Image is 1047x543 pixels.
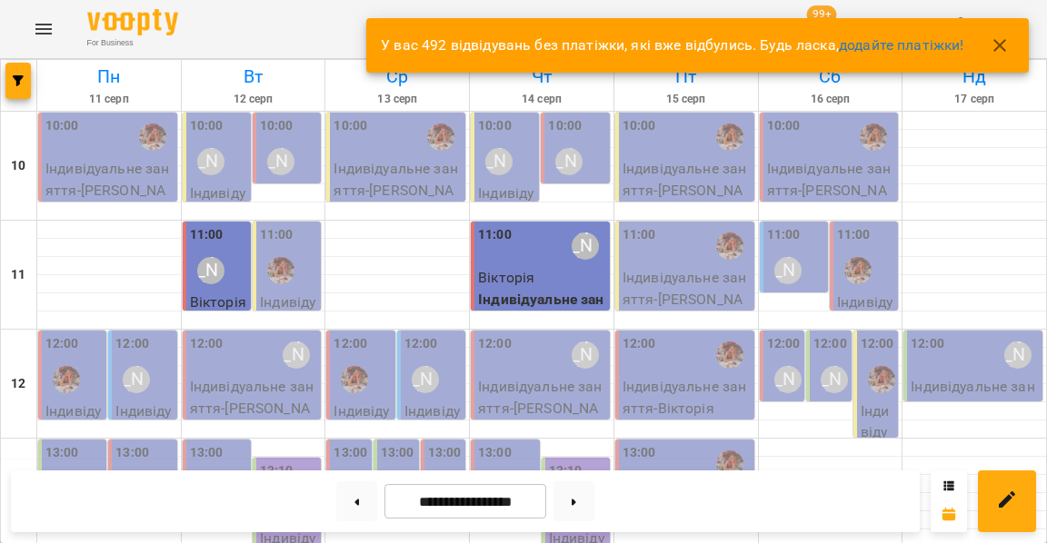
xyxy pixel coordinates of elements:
label: 11:00 [767,225,801,245]
p: Індивідуальне заняття - [PERSON_NAME] [334,158,462,222]
div: Вероніка [283,341,310,369]
h6: Ср [328,63,466,91]
img: Voopty Logo [87,9,178,35]
label: 11:00 [623,225,656,245]
p: Індивідуальне заняття - [PERSON_NAME] [478,183,535,311]
h6: 11 серп [40,91,178,108]
label: 11:00 [190,225,224,245]
label: 11:00 [260,225,294,245]
img: Анна Клочаник [139,123,166,151]
p: Індивідуальне заняття - [PERSON_NAME] [190,183,247,311]
h6: Пн [40,63,178,91]
div: Литвак Анна [485,148,513,175]
p: Індивідуальне заняття Дитяче - [PERSON_NAME] [911,376,1039,440]
img: Анна Клочаник [716,232,743,260]
p: Індивідуальне заняття - [PERSON_NAME] [45,158,174,222]
label: 12:00 [45,334,79,354]
label: 10:00 [190,116,224,136]
p: Індивідуальне заняття - [PERSON_NAME] [190,376,318,440]
img: Анна Клочаник [716,341,743,369]
div: Дарія [821,366,848,393]
span: Вікторія [478,269,534,286]
label: 13:00 [478,443,512,463]
img: Анна Клочаник [860,123,887,151]
label: 12:00 [115,334,149,354]
p: Індивідуальне заняття - [PERSON_NAME] [478,376,606,440]
div: Вероніка [197,257,224,284]
label: 12:00 [404,334,438,354]
img: Анна Клочаник [868,366,895,393]
p: Індивідуальне заняття - [PERSON_NAME] [837,291,894,420]
p: У вас 492 відвідувань без платіжки, які вже відбулись. Будь ласка, [381,35,963,56]
label: 13:00 [334,443,367,463]
img: Анна Клочаник [844,257,872,284]
img: Анна Клочаник [427,123,454,151]
label: 10:00 [478,116,512,136]
h6: 15 серп [617,91,755,108]
div: Литвак Анна [412,366,439,393]
p: Індивідуальне заняття - Вікторія [623,376,751,419]
div: Литвак Анна [197,148,224,175]
label: 13:00 [115,443,149,463]
div: Литвак Анна [774,257,802,284]
span: For Business [87,37,178,49]
p: Індивідуальне заняття - Саша [115,400,173,486]
span: Вікторія [190,293,246,311]
h6: 17 серп [905,91,1043,108]
label: 12:00 [334,334,367,354]
h6: 11 [11,265,25,285]
img: Анна Клочаник [53,366,80,393]
h6: 14 серп [473,91,611,108]
label: 13:00 [190,443,224,463]
img: Анна Клочаник [716,450,743,478]
h6: 10 [11,156,25,176]
div: Литвак Анна [774,366,802,393]
label: 10:00 [45,116,79,136]
p: Індивідуальне заняття Дитяче - [PERSON_NAME] [260,183,317,332]
label: 12:00 [190,334,224,354]
img: Анна Клочаник [716,123,743,151]
p: Індивідуальне заняття - Саша [404,400,462,486]
label: 13:00 [381,443,414,463]
label: 10:00 [548,116,582,136]
span: 99+ [807,5,837,24]
button: Menu [22,7,65,51]
label: 12:00 [911,334,944,354]
img: Анна Клочаник [341,366,368,393]
h6: Вт [184,63,323,91]
p: Індивідуальне заняття [478,289,606,331]
p: Індивідуальне заняття - Вікторія [334,400,391,486]
label: 13:00 [45,443,79,463]
label: 11:00 [478,225,512,245]
div: Литвак Анна [123,366,150,393]
a: додайте платіжки! [839,36,964,54]
p: Індивідуальне заняття Дитяче - [PERSON_NAME] [548,183,605,332]
p: Індивідуальне заняття - [PERSON_NAME] [623,158,751,222]
img: Анна Клочаник [267,257,294,284]
label: 12:00 [861,334,894,354]
label: 11:00 [837,225,871,245]
p: Індивідуальне заняття - [PERSON_NAME] [767,158,895,222]
p: Індивідуальне заняття - Вікторія [45,400,103,486]
label: 13:00 [623,443,656,463]
div: Вероніка [572,232,599,260]
h6: 12 серп [184,91,323,108]
label: 12:00 [478,334,512,354]
h6: 12 [11,374,25,394]
p: Індивідуальне заняття - [PERSON_NAME] [260,291,317,420]
div: Вероніка [267,148,294,175]
div: Вероніка [572,341,599,369]
label: 10:00 [260,116,294,136]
